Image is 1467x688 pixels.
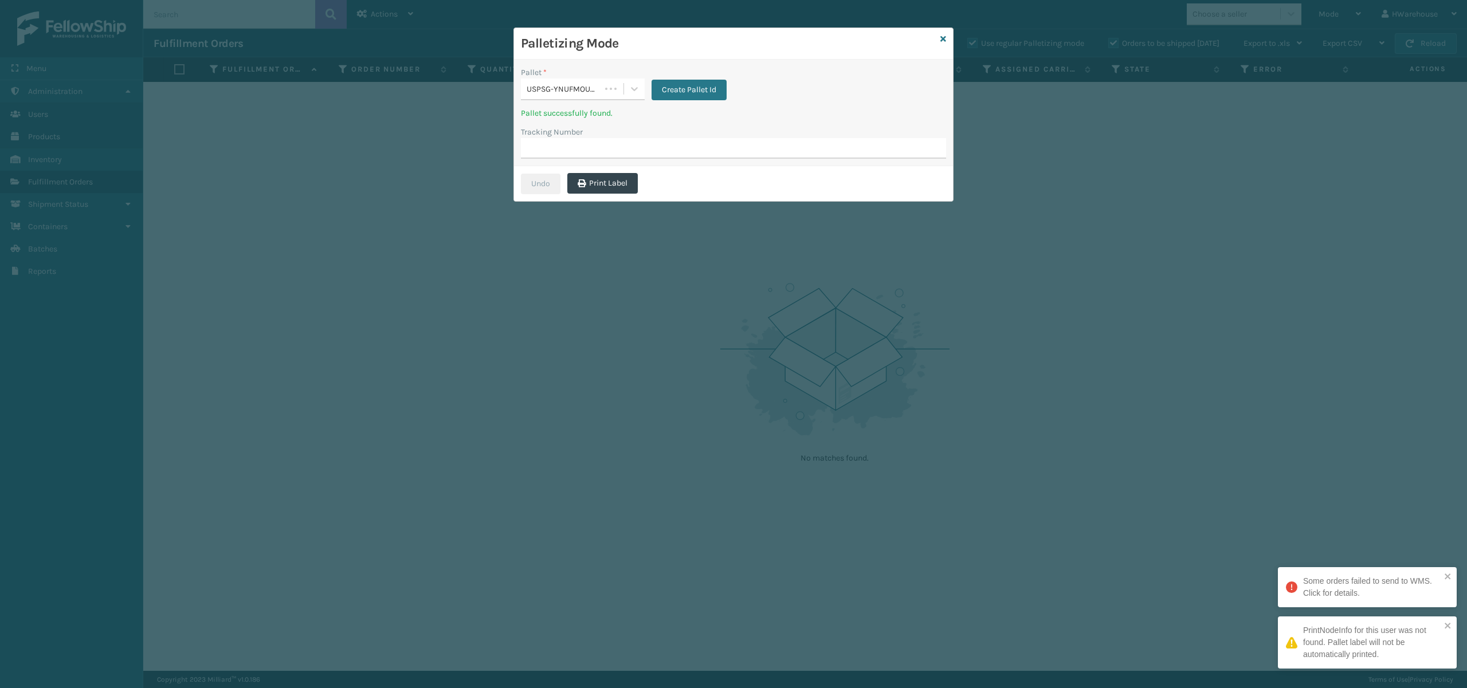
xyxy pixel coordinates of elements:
label: Pallet [521,66,547,78]
button: Undo [521,174,560,194]
p: Pallet successfully found. [521,107,727,119]
h3: Palletizing Mode [521,35,936,52]
button: Create Pallet Id [652,80,727,100]
div: Some orders failed to send to WMS. Click for details. [1303,575,1441,599]
button: close [1444,572,1452,583]
label: Tracking Number [521,126,583,138]
button: Print Label [567,173,638,194]
div: PrintNodeInfo for this user was not found. Pallet label will not be automatically printed. [1303,624,1441,661]
button: close [1444,621,1452,632]
div: USPSG-YNUFMOUY8I [527,83,602,95]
